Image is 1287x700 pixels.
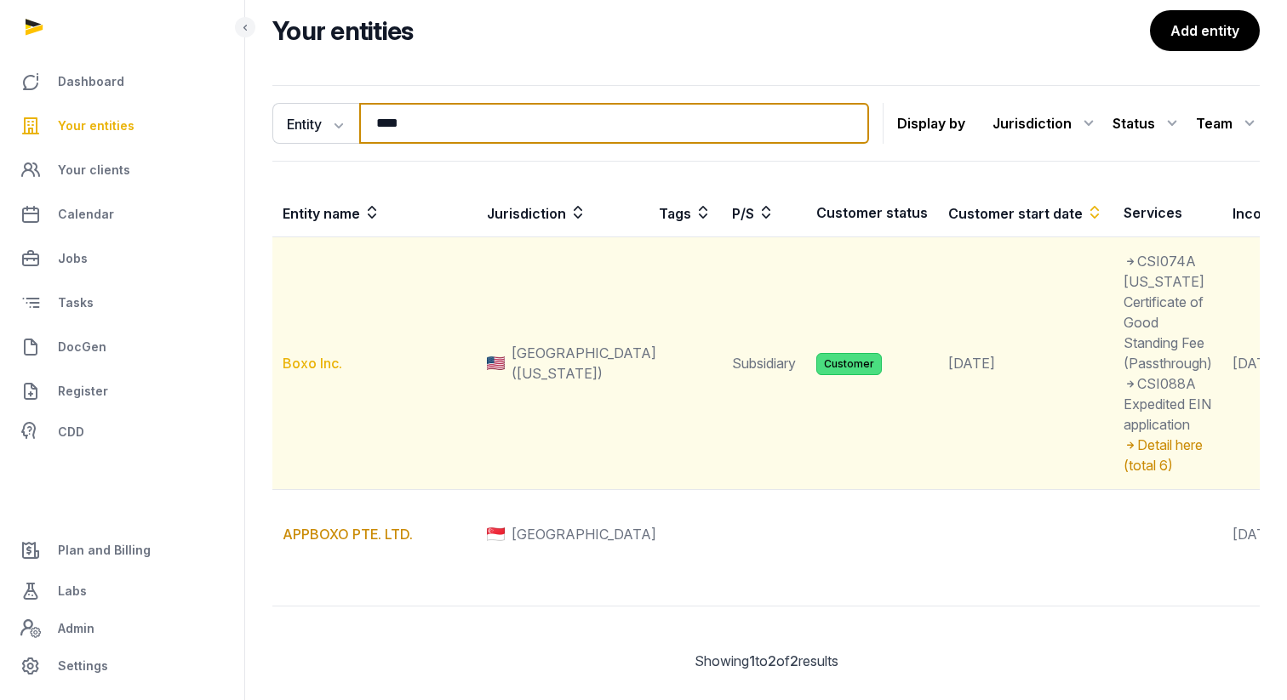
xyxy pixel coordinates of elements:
[272,189,477,237] th: Entity name
[14,415,231,449] a: CDD
[14,105,231,146] a: Your entities
[477,189,649,237] th: Jurisdiction
[1113,110,1182,137] div: Status
[992,110,1099,137] div: Jurisdiction
[512,343,656,384] span: [GEOGRAPHIC_DATA] ([US_STATE])
[816,353,882,375] span: Customer
[58,248,88,269] span: Jobs
[1124,435,1212,475] div: Detail here (total 6)
[14,530,231,571] a: Plan and Billing
[14,571,231,612] a: Labs
[58,422,84,442] span: CDD
[58,656,108,676] span: Settings
[283,355,342,372] a: Boxo Inc.
[58,381,108,401] span: Register
[58,581,87,601] span: Labs
[14,150,231,191] a: Your clients
[272,651,1260,671] div: Showing to of results
[14,282,231,323] a: Tasks
[806,189,938,237] th: Customer status
[722,237,806,490] td: Subsidiary
[1113,189,1222,237] th: Services
[512,524,656,544] span: [GEOGRAPHIC_DATA]
[749,652,755,669] span: 1
[14,646,231,686] a: Settings
[14,194,231,235] a: Calendar
[768,652,776,669] span: 2
[14,238,231,279] a: Jobs
[58,618,94,639] span: Admin
[283,526,413,543] a: APPBOXO PTE. LTD.
[1196,110,1260,137] div: Team
[58,71,124,92] span: Dashboard
[649,189,722,237] th: Tags
[1124,375,1211,433] span: CSI088A Expedited EIN application
[272,103,359,144] button: Entity
[938,189,1113,237] th: Customer start date
[58,540,151,561] span: Plan and Billing
[58,293,94,313] span: Tasks
[58,160,130,180] span: Your clients
[14,612,231,646] a: Admin
[14,61,231,102] a: Dashboard
[58,204,114,225] span: Calendar
[14,371,231,412] a: Register
[790,652,798,669] span: 2
[1124,253,1212,372] span: CSI074A [US_STATE] Certificate of Good Standing Fee (Passthrough)
[58,116,134,136] span: Your entities
[1150,10,1260,51] a: Add entity
[14,327,231,367] a: DocGen
[58,337,106,357] span: DocGen
[722,189,806,237] th: P/S
[272,15,1150,46] h2: Your entities
[897,110,965,137] p: Display by
[938,237,1113,490] td: [DATE]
